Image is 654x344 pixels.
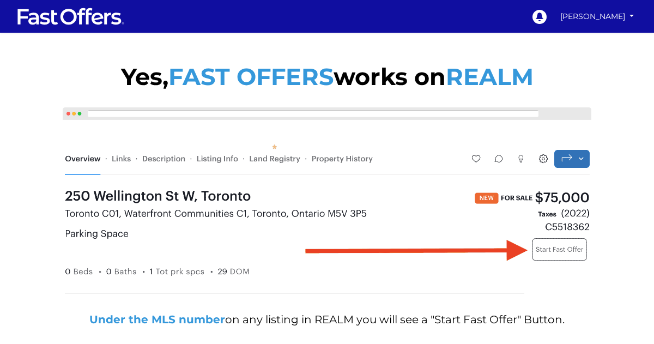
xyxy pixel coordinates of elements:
[556,7,638,26] a: [PERSON_NAME]
[60,61,594,93] p: Yes, works on
[168,62,334,91] span: FAST OFFERS
[60,312,594,327] p: on any listing in REALM you will see a "Start Fast Offer" Button.
[89,313,225,326] strong: Under the MLS number
[446,62,534,91] span: REALM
